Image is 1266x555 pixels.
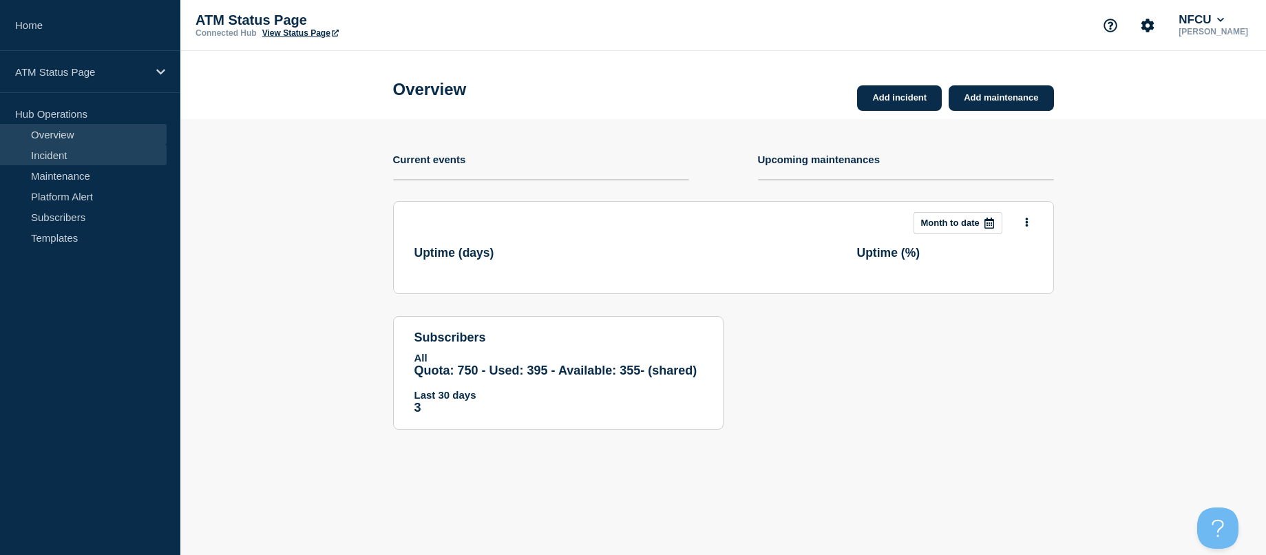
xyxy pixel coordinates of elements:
[414,401,702,415] p: 3
[1176,27,1251,36] p: [PERSON_NAME]
[414,331,702,345] h4: subscribers
[414,389,702,401] p: Last 30 days
[857,85,942,111] a: Add incident
[414,246,494,260] h3: Uptime ( days )
[1176,13,1227,27] button: NFCU
[262,28,339,38] a: View Status Page
[393,80,467,99] h1: Overview
[921,218,980,228] p: Month to date
[393,154,466,165] h4: Current events
[758,154,880,165] h4: Upcoming maintenances
[949,85,1053,111] a: Add maintenance
[414,364,697,377] span: Quota: 750 - Used: 395 - Available: 355 - (shared)
[414,352,702,364] p: All
[1197,507,1238,549] iframe: Help Scout Beacon - Open
[196,12,471,28] p: ATM Status Page
[857,246,920,260] h3: Uptime ( % )
[914,212,1002,234] button: Month to date
[1133,11,1162,40] button: Account settings
[196,28,257,38] p: Connected Hub
[1096,11,1125,40] button: Support
[15,66,147,78] p: ATM Status Page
